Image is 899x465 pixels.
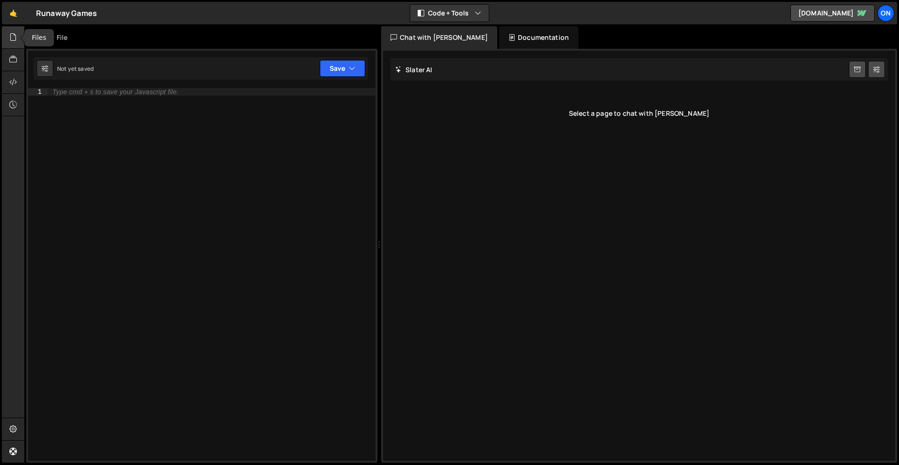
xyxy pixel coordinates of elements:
a: On [877,5,894,22]
div: 1 [28,88,48,96]
div: Select a page to chat with [PERSON_NAME] [391,95,888,132]
div: Chat with [PERSON_NAME] [381,26,497,49]
a: 🤙 [2,2,25,24]
div: Not yet saved [57,65,94,73]
button: Code + Tools [410,5,489,22]
h2: Slater AI [395,65,433,74]
a: [DOMAIN_NAME] [790,5,875,22]
div: Runaway Games [36,7,97,19]
div: Documentation [499,26,578,49]
button: Save [320,60,365,77]
div: Files [24,29,54,46]
div: Type cmd + s to save your Javascript file. [52,89,178,95]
